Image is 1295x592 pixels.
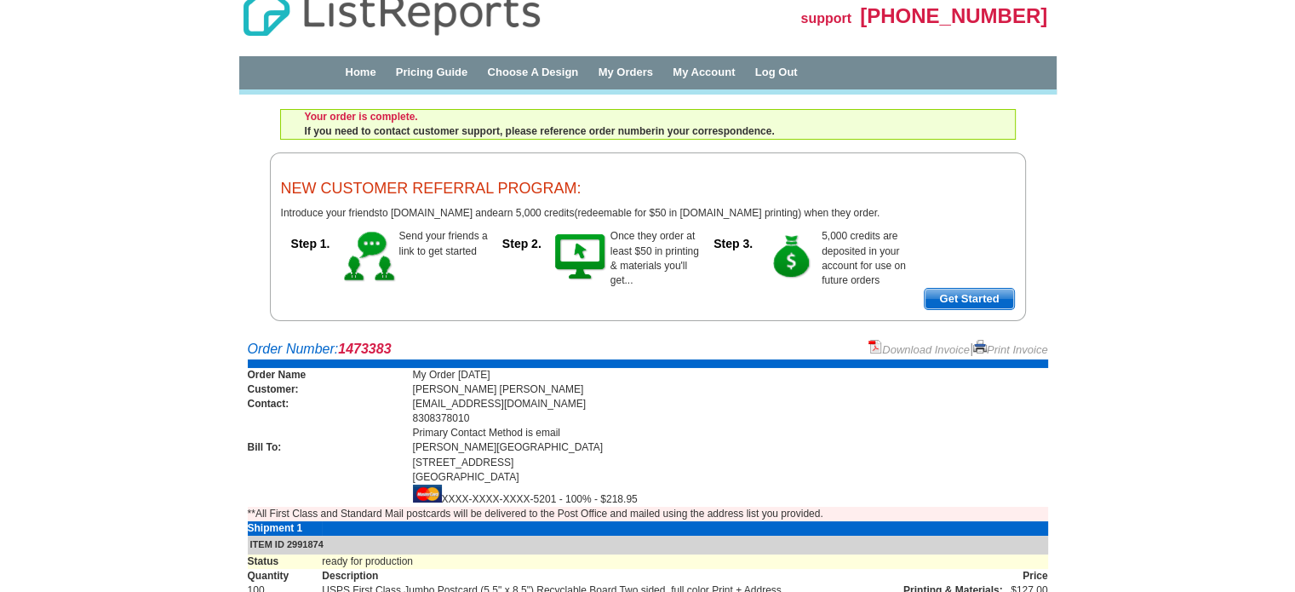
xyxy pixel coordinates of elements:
td: My Order [DATE] [413,368,1048,382]
td: [STREET_ADDRESS] [413,456,1048,470]
img: step-3.gif [763,229,822,285]
img: u [239,141,256,142]
td: [PERSON_NAME][GEOGRAPHIC_DATA] [413,440,1048,455]
img: step-1.gif [341,229,399,285]
h5: Step 3. [703,238,763,250]
td: Primary Contact Method is email [413,426,1048,440]
span: Send your friends a link to get started [399,230,488,256]
td: [GEOGRAPHIC_DATA] [413,470,1048,485]
img: step-2.gif [552,229,610,285]
td: Order Name [248,368,413,382]
img: small-print-icon.gif [973,340,987,353]
span: Introduce your friends [281,207,380,219]
h5: Step 1. [281,238,341,250]
a: My Orders [599,66,653,78]
a: Get Started [924,288,1014,310]
td: 8308378010 [413,411,1048,426]
td: Price [1003,569,1048,583]
td: [EMAIL_ADDRESS][DOMAIN_NAME] [413,397,1048,411]
td: XXXX-XXXX-XXXX-5201 - 100% - $218.95 [413,485,1048,507]
a: My Account [673,66,735,78]
td: Customer: [248,382,413,397]
td: Contact: [248,397,413,411]
h3: NEW CUSTOMER REFERRAL PROGRAM: [281,181,1015,198]
span: [PHONE_NUMBER] [860,4,1047,27]
div: Order Number: [248,340,1048,359]
td: ITEM ID 2991874 [248,536,1048,555]
span: 5,000 credits are deposited in your account for use on future orders [822,230,906,285]
div: | [868,340,1047,359]
td: **All First Class and Standard Mail postcards will be delivered to the Post Office and mailed usi... [248,507,1048,521]
span: If you need to contact customer support, please reference order number in your correspondence. [305,111,775,137]
p: to [DOMAIN_NAME] and (redeemable for $50 in [DOMAIN_NAME] printing) when they order. [281,206,1015,221]
span: Once they order at least $50 in printing & materials you'll get... [610,230,699,285]
strong: Your order is complete. [305,111,418,123]
td: Bill To: [248,440,413,455]
a: Log Out [755,66,798,78]
td: Quantity [248,569,323,583]
span: earn 5,000 credits [492,207,574,219]
a: Pricing Guide [396,66,468,78]
img: small-pdf-icon.gif [868,340,882,353]
td: Shipment 1 [248,521,323,536]
td: ready for production [322,555,1047,569]
a: Home [345,66,375,78]
td: [PERSON_NAME] [PERSON_NAME] [413,382,1048,397]
a: Choose A Design [488,66,579,78]
td: Description [322,569,1002,583]
td: Status [248,555,323,569]
a: Download Invoice [868,343,970,356]
strong: 1473383 [338,342,391,356]
h5: Step 2. [492,238,552,250]
img: mast.gif [413,485,442,503]
a: Print Invoice [973,343,1048,356]
span: Get Started [925,289,1013,309]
